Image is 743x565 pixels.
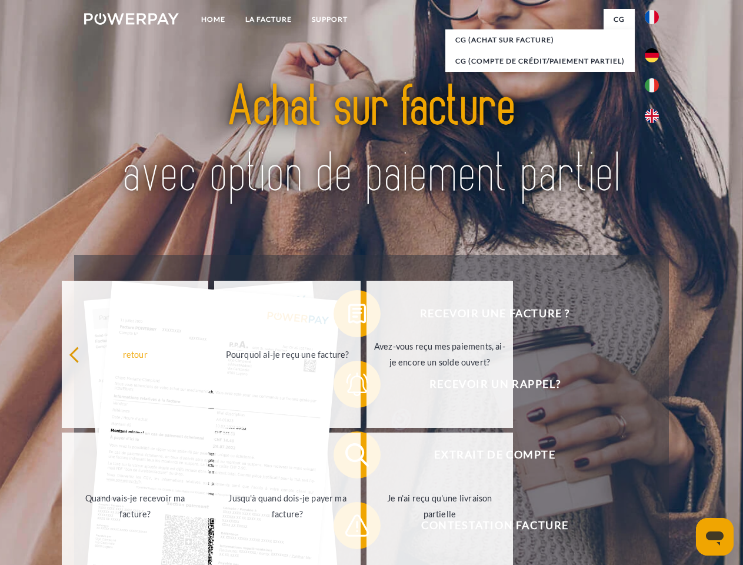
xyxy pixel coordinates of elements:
[374,490,506,522] div: Je n'ai reçu qu'une livraison partielle
[69,490,201,522] div: Quand vais-je recevoir ma facture?
[604,9,635,30] a: CG
[112,56,631,225] img: title-powerpay_fr.svg
[374,338,506,370] div: Avez-vous reçu mes paiements, ai-je encore un solde ouvert?
[366,281,513,428] a: Avez-vous reçu mes paiements, ai-je encore un solde ouvert?
[445,51,635,72] a: CG (Compte de crédit/paiement partiel)
[645,109,659,123] img: en
[645,78,659,92] img: it
[221,346,354,362] div: Pourquoi ai-je reçu une facture?
[445,29,635,51] a: CG (achat sur facture)
[69,346,201,362] div: retour
[84,13,179,25] img: logo-powerpay-white.svg
[235,9,302,30] a: LA FACTURE
[696,518,734,556] iframe: Bouton de lancement de la fenêtre de messagerie
[191,9,235,30] a: Home
[221,490,354,522] div: Jusqu'à quand dois-je payer ma facture?
[645,48,659,62] img: de
[645,10,659,24] img: fr
[302,9,358,30] a: Support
